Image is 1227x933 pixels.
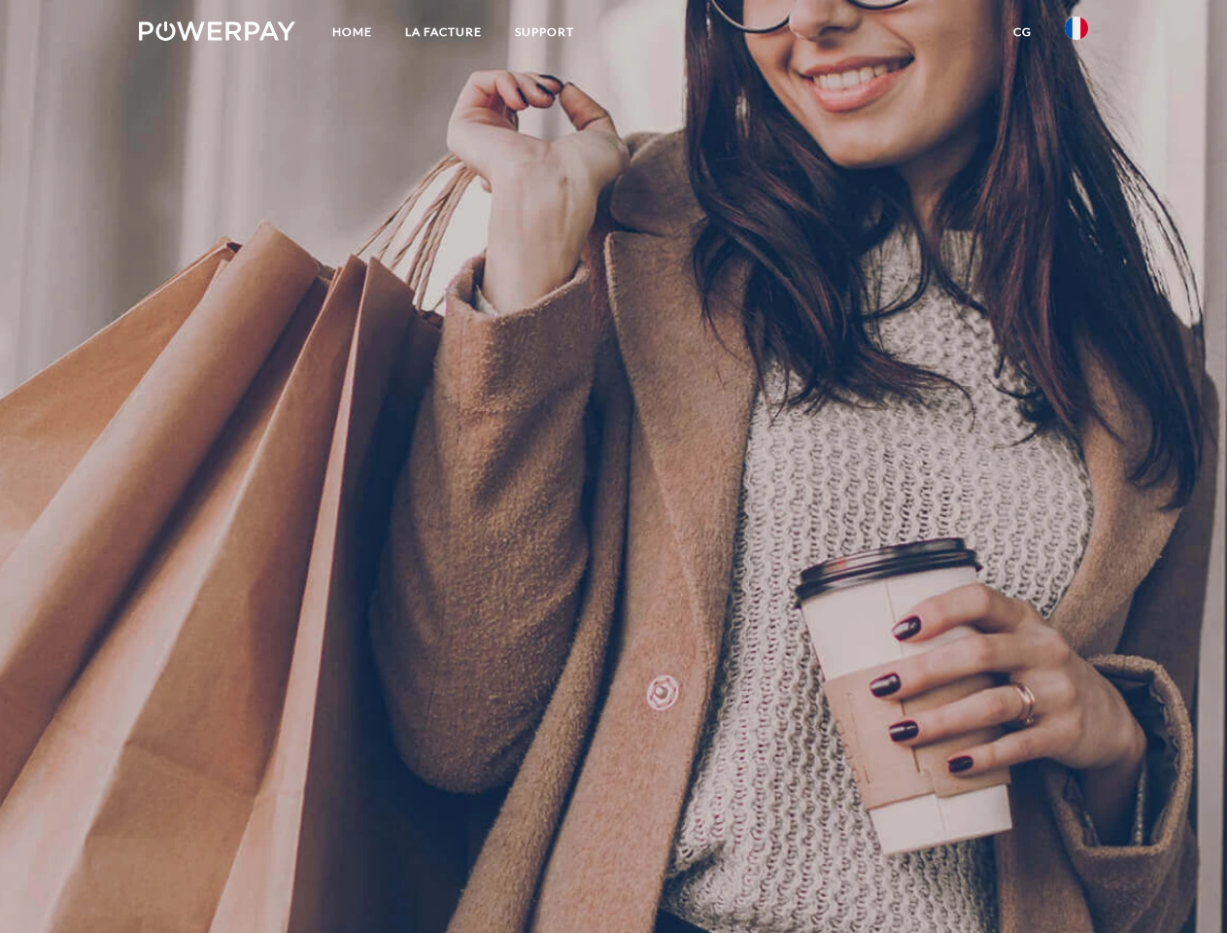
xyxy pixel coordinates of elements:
[316,15,389,50] a: Home
[139,21,295,41] img: logo-powerpay-white.svg
[389,15,498,50] a: LA FACTURE
[1065,17,1088,40] img: fr
[498,15,591,50] a: Support
[997,15,1048,50] a: CG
